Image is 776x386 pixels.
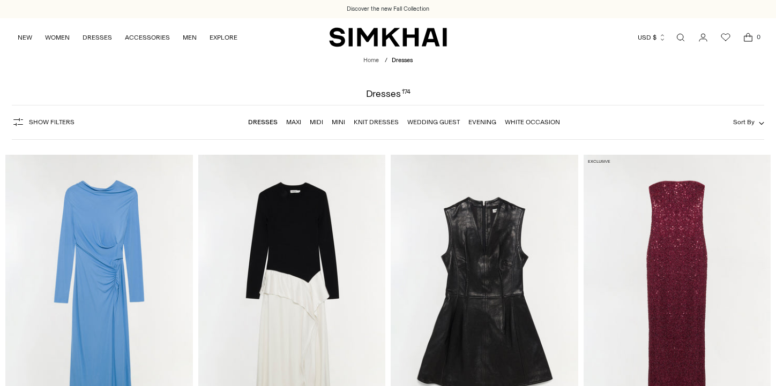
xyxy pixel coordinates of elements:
span: 0 [753,32,763,42]
a: EXPLORE [210,26,237,49]
button: Show Filters [12,113,74,131]
a: ACCESSORIES [125,26,170,49]
a: NEW [18,26,32,49]
a: Mini [332,118,345,126]
a: Open search modal [670,27,691,48]
a: Knit Dresses [354,118,399,126]
a: SIMKHAI [329,27,447,48]
a: Wedding Guest [407,118,460,126]
a: DRESSES [83,26,112,49]
a: Midi [310,118,323,126]
a: Evening [468,118,496,126]
a: Go to the account page [692,27,714,48]
a: Maxi [286,118,301,126]
span: Sort By [733,118,755,126]
div: 174 [402,89,411,99]
a: Wishlist [715,27,736,48]
h1: Dresses [366,89,411,99]
a: Discover the new Fall Collection [347,5,429,13]
button: USD $ [638,26,666,49]
nav: breadcrumbs [363,56,413,65]
span: Dresses [392,57,413,64]
a: Open cart modal [737,27,759,48]
div: / [385,56,387,65]
button: Sort By [733,116,764,128]
a: MEN [183,26,197,49]
a: White Occasion [505,118,560,126]
a: Dresses [248,118,278,126]
a: Home [363,57,379,64]
span: Show Filters [29,118,74,126]
a: WOMEN [45,26,70,49]
nav: Linked collections [248,111,560,133]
